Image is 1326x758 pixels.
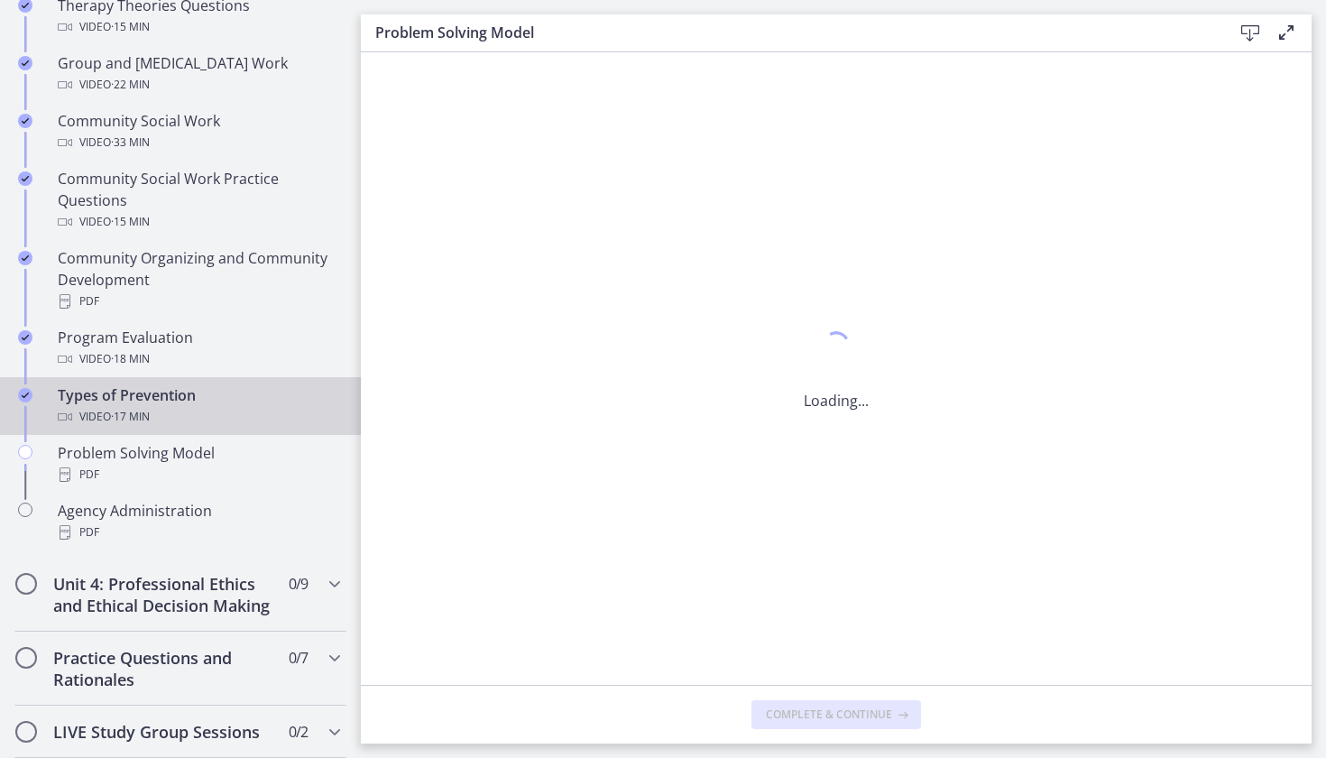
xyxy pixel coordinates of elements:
[58,132,339,153] div: Video
[766,707,892,722] span: Complete & continue
[58,464,339,485] div: PDF
[289,647,308,669] span: 0 / 7
[58,168,339,233] div: Community Social Work Practice Questions
[53,647,273,690] h2: Practice Questions and Rationales
[58,384,339,428] div: Types of Prevention
[58,211,339,233] div: Video
[58,291,339,312] div: PDF
[111,16,150,38] span: · 15 min
[111,348,150,370] span: · 18 min
[111,406,150,428] span: · 17 min
[58,442,339,485] div: Problem Solving Model
[58,247,339,312] div: Community Organizing and Community Development
[111,211,150,233] span: · 15 min
[58,52,339,96] div: Group and [MEDICAL_DATA] Work
[804,327,869,368] div: 1
[289,721,308,743] span: 0 / 2
[804,390,869,411] p: Loading...
[111,132,150,153] span: · 33 min
[58,110,339,153] div: Community Social Work
[53,573,273,616] h2: Unit 4: Professional Ethics and Ethical Decision Making
[375,22,1203,43] h3: Problem Solving Model
[58,406,339,428] div: Video
[18,114,32,128] i: Completed
[58,500,339,543] div: Agency Administration
[751,700,921,729] button: Complete & continue
[111,74,150,96] span: · 22 min
[18,171,32,186] i: Completed
[58,348,339,370] div: Video
[58,16,339,38] div: Video
[18,388,32,402] i: Completed
[289,573,308,595] span: 0 / 9
[18,330,32,345] i: Completed
[18,251,32,265] i: Completed
[18,56,32,70] i: Completed
[58,522,339,543] div: PDF
[58,74,339,96] div: Video
[58,327,339,370] div: Program Evaluation
[53,721,273,743] h2: LIVE Study Group Sessions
